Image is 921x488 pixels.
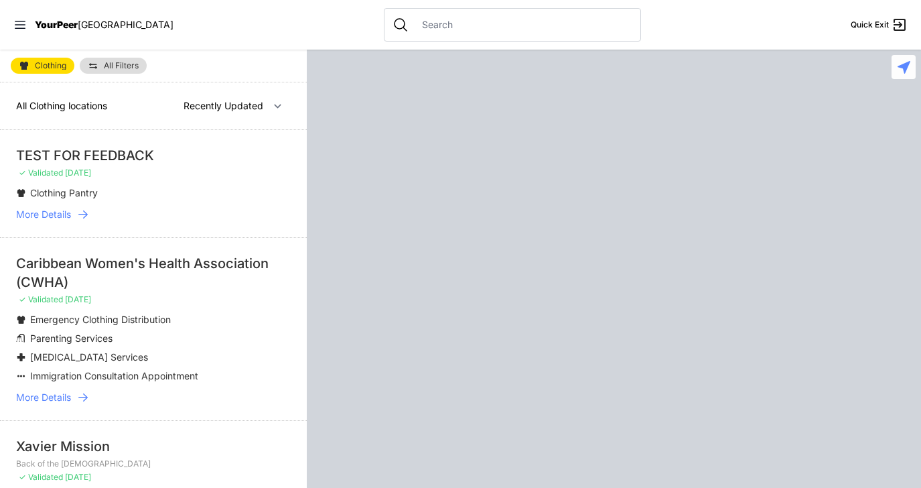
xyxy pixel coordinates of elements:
span: Clothing [35,62,66,70]
div: Caribbean Women's Health Association (CWHA) [16,254,291,292]
span: Emergency Clothing Distribution [30,314,171,325]
span: Quick Exit [851,19,889,30]
a: More Details [16,391,291,404]
span: [GEOGRAPHIC_DATA] [78,19,173,30]
input: Search [414,18,632,32]
div: Xavier Mission [16,437,291,456]
a: YourPeer[GEOGRAPHIC_DATA] [35,21,173,29]
span: ✓ Validated [19,294,63,304]
span: All Filters [104,62,139,70]
span: [DATE] [65,294,91,304]
span: [DATE] [65,168,91,178]
span: YourPeer [35,19,78,30]
span: [MEDICAL_DATA] Services [30,351,148,363]
span: More Details [16,208,71,221]
a: Quick Exit [851,17,908,33]
a: All Filters [80,58,147,74]
span: ✓ Validated [19,472,63,482]
span: All Clothing locations [16,100,107,111]
a: Clothing [11,58,74,74]
div: TEST FOR FEEDBACK [16,146,291,165]
span: More Details [16,391,71,404]
span: Clothing Pantry [30,187,98,198]
p: Back of the [DEMOGRAPHIC_DATA] [16,459,291,469]
span: [DATE] [65,472,91,482]
span: Parenting Services [30,332,113,344]
a: More Details [16,208,291,221]
span: ✓ Validated [19,168,63,178]
span: Immigration Consultation Appointment [30,370,198,381]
